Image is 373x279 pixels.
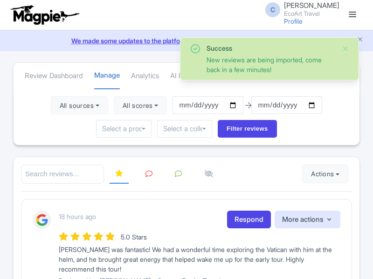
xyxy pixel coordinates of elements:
[102,125,145,133] input: Select a product
[114,96,167,115] button: All scores
[59,212,96,221] p: 18 hours ago
[342,43,349,54] button: Close
[275,211,340,229] button: More actions
[33,211,51,229] img: Google Logo
[260,2,339,17] a: C [PERSON_NAME] EcoArt Travel
[6,36,367,46] a: We made some updates to the platform. Read more about the new layout
[121,233,147,241] span: 5.0 Stars
[207,43,334,53] div: Success
[94,63,120,89] a: Manage
[21,165,104,184] input: Search reviews...
[25,63,83,89] a: Review Dashboard
[131,63,159,89] a: Analytics
[170,63,202,89] a: AI Insights
[284,11,339,17] small: EcoArt Travel
[51,96,108,115] button: All sources
[218,120,277,138] input: Filter reviews
[59,245,340,274] div: [PERSON_NAME] was fantastic! We had a wonderful time exploring the Vatican with him at the helm, ...
[284,17,303,25] a: Profile
[357,35,364,46] button: Close announcement
[227,211,271,229] a: Respond
[8,5,81,25] img: logo-ab69f6fb50320c5b225c76a69d11143b.png
[302,165,348,183] button: Actions
[163,125,206,133] input: Select a collection
[284,1,339,10] span: [PERSON_NAME]
[207,55,334,74] div: New reviews are being imported, come back in a few minutes!
[265,2,280,17] span: C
